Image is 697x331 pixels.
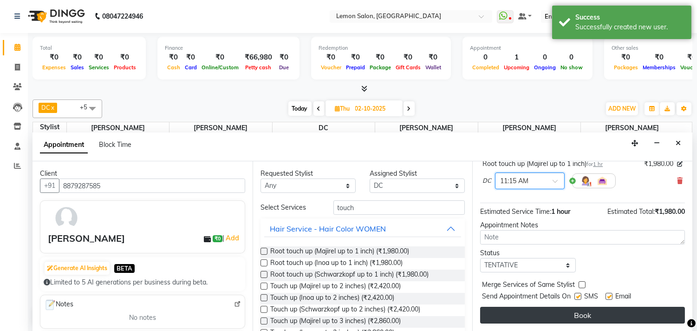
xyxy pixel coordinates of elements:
[44,299,73,311] span: Notes
[470,64,502,71] span: Completed
[270,223,386,234] div: Hair Service - Hair Color WOMEN
[575,13,684,22] div: Success
[270,281,401,293] span: Touch up (Majirel up to 2 inches) (₹2,420.00)
[276,52,292,63] div: ₹0
[48,232,125,245] div: [PERSON_NAME]
[111,52,138,63] div: ₹0
[333,105,352,112] span: Thu
[24,3,87,29] img: logo
[584,291,598,303] span: SMS
[502,64,532,71] span: Upcoming
[273,122,375,134] span: DC
[86,64,111,71] span: Services
[333,200,465,215] input: Search by service name
[344,64,367,71] span: Prepaid
[44,278,241,287] div: Limited to 5 AI generations per business during beta.
[607,207,655,216] span: Estimated Total:
[40,179,59,193] button: +91
[114,264,135,273] span: BETA
[40,169,245,179] div: Client
[222,232,241,244] span: |
[111,64,138,71] span: Products
[264,220,462,237] button: Hair Service - Hair Color WOMEN
[270,316,401,328] span: Touch up (Majirel up to 3 inches) (₹2,860.00)
[68,52,86,63] div: ₹0
[606,102,638,115] button: ADD NEW
[182,52,199,63] div: ₹0
[640,52,678,63] div: ₹0
[480,248,575,258] div: Status
[182,64,199,71] span: Card
[482,159,603,169] div: Root touch up (Majirel up to 1 inch)
[482,280,575,291] span: Merge Services of Same Stylist
[370,169,465,179] div: Assigned Stylist
[655,207,685,216] span: ₹1,980.00
[558,64,585,71] span: No show
[480,207,551,216] span: Estimated Service Time:
[277,64,291,71] span: Due
[344,52,367,63] div: ₹0
[580,175,591,186] img: Hairdresser.png
[59,179,245,193] input: Search by Name/Mobile/Email/Code
[270,293,394,305] span: Touch up (Inoa up to 2 inches) (₹2,420.00)
[319,44,443,52] div: Redemption
[270,270,429,281] span: Root touch up (Schwarzkopf up to 1 inch) (₹1,980.00)
[423,64,443,71] span: Wallet
[40,64,68,71] span: Expenses
[558,52,585,63] div: 0
[241,52,276,63] div: ₹66,980
[199,52,241,63] div: ₹0
[129,313,156,323] span: No notes
[470,44,585,52] div: Appointment
[532,52,558,63] div: 0
[165,64,182,71] span: Cash
[243,64,274,71] span: Petty cash
[254,203,326,212] div: Select Services
[213,235,222,243] span: ₹0
[480,220,685,230] div: Appointment Notes
[677,161,683,167] i: Edit price
[165,44,292,52] div: Finance
[640,64,678,71] span: Memberships
[261,169,356,179] div: Requested Stylist
[393,64,423,71] span: Gift Cards
[470,52,502,63] div: 0
[597,175,608,186] img: Interior.png
[40,137,88,153] span: Appointment
[224,232,241,244] a: Add
[551,207,570,216] span: 1 hour
[352,102,399,116] input: 2025-10-02
[80,103,94,111] span: +5
[41,104,50,111] span: DC
[40,44,138,52] div: Total
[319,52,344,63] div: ₹0
[644,159,673,169] span: ₹1,980.00
[169,122,272,134] span: [PERSON_NAME]
[532,64,558,71] span: Ongoing
[393,52,423,63] div: ₹0
[50,104,54,111] a: x
[671,136,685,151] button: Close
[99,140,131,149] span: Block Time
[102,3,143,29] b: 08047224946
[165,52,182,63] div: ₹0
[68,64,86,71] span: Sales
[86,52,111,63] div: ₹0
[199,64,241,71] span: Online/Custom
[270,258,403,270] span: Root touch up (Inoa up to 1 inch) (₹1,980.00)
[608,105,636,112] span: ADD NEW
[33,122,66,132] div: Stylist
[423,52,443,63] div: ₹0
[53,205,80,232] img: avatar
[367,64,393,71] span: Package
[67,122,169,134] span: [PERSON_NAME]
[270,305,420,316] span: Touch up (Schwarzkopf up to 2 inches) (₹2,420.00)
[615,291,631,303] span: Email
[593,161,603,167] span: 1 hr
[612,64,640,71] span: Packages
[478,122,581,134] span: [PERSON_NAME]
[40,52,68,63] div: ₹0
[375,122,478,134] span: [PERSON_NAME]
[367,52,393,63] div: ₹0
[288,101,312,116] span: Today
